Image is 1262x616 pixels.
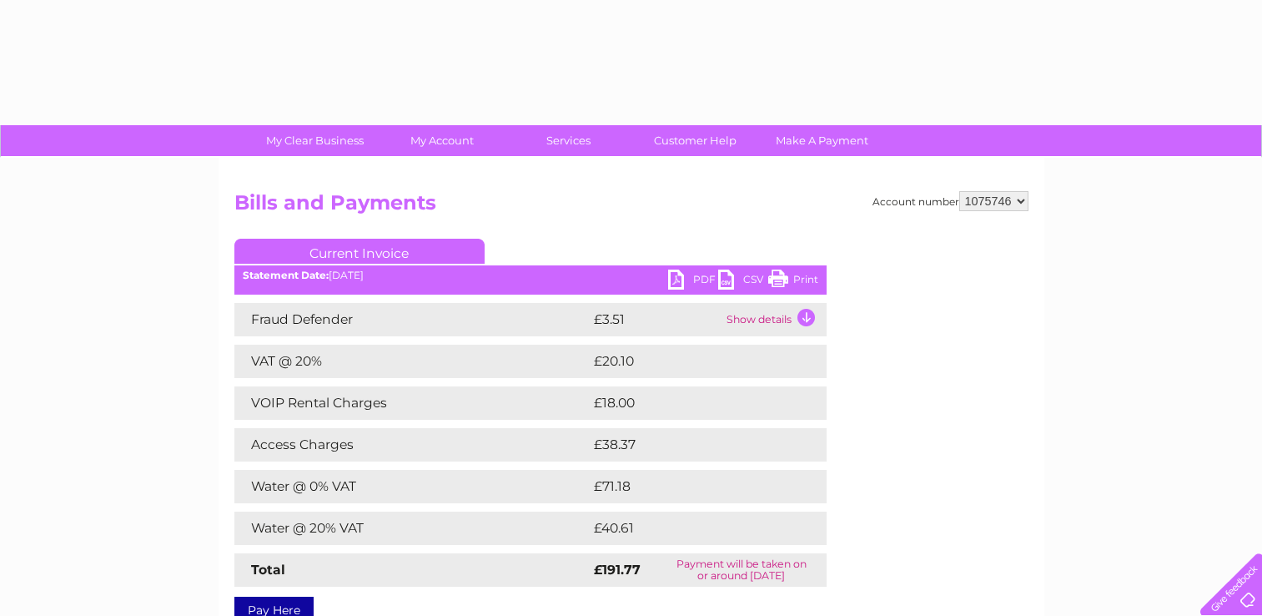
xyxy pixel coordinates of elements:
[234,239,485,264] a: Current Invoice
[500,125,637,156] a: Services
[590,512,792,545] td: £40.61
[753,125,891,156] a: Make A Payment
[234,512,590,545] td: Water @ 20% VAT
[872,191,1028,211] div: Account number
[251,562,285,578] strong: Total
[234,303,590,336] td: Fraud Defender
[373,125,510,156] a: My Account
[668,270,718,294] a: PDF
[590,428,792,462] td: £38.37
[590,470,790,503] td: £71.18
[722,303,827,336] td: Show details
[234,470,590,503] td: Water @ 0% VAT
[234,191,1028,223] h2: Bills and Payments
[626,125,764,156] a: Customer Help
[590,345,792,378] td: £20.10
[768,270,818,294] a: Print
[718,270,768,294] a: CSV
[234,386,590,420] td: VOIP Rental Charges
[594,562,641,578] strong: £191.77
[590,386,792,420] td: £18.00
[234,270,827,281] div: [DATE]
[246,125,384,156] a: My Clear Business
[243,269,329,281] b: Statement Date:
[656,553,826,587] td: Payment will be taken on or around [DATE]
[590,303,722,336] td: £3.51
[234,428,590,462] td: Access Charges
[234,345,590,378] td: VAT @ 20%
